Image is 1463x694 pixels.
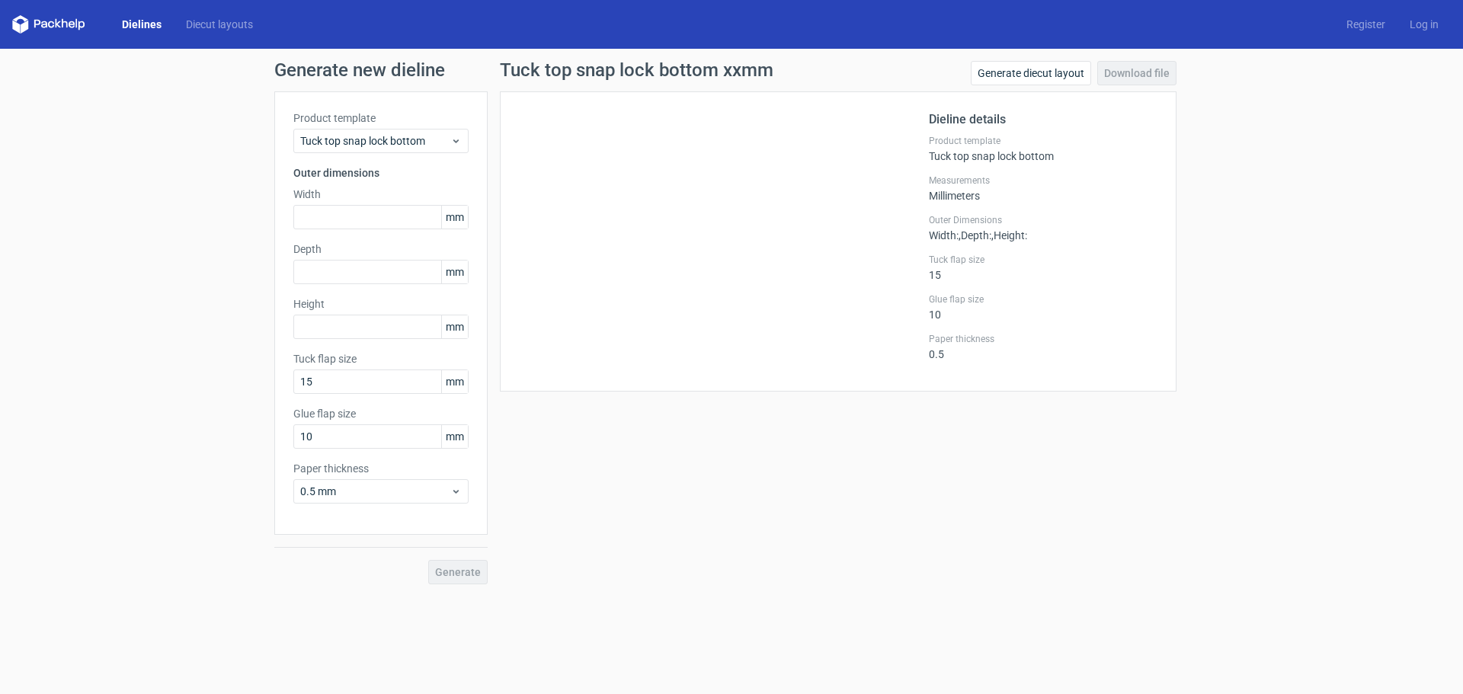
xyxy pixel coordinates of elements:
[929,293,1157,321] div: 10
[929,135,1157,162] div: Tuck top snap lock bottom
[929,174,1157,202] div: Millimeters
[929,229,959,241] span: Width :
[1334,17,1397,32] a: Register
[293,351,469,366] label: Tuck flap size
[1397,17,1451,32] a: Log in
[929,254,1157,281] div: 15
[991,229,1027,241] span: , Height :
[929,293,1157,305] label: Glue flap size
[274,61,1189,79] h1: Generate new dieline
[500,61,773,79] h1: Tuck top snap lock bottom xxmm
[441,425,468,448] span: mm
[293,406,469,421] label: Glue flap size
[293,110,469,126] label: Product template
[293,296,469,312] label: Height
[929,135,1157,147] label: Product template
[300,133,450,149] span: Tuck top snap lock bottom
[929,333,1157,345] label: Paper thickness
[971,61,1091,85] a: Generate diecut layout
[929,254,1157,266] label: Tuck flap size
[929,174,1157,187] label: Measurements
[929,333,1157,360] div: 0.5
[293,165,469,181] h3: Outer dimensions
[929,110,1157,129] h2: Dieline details
[441,261,468,283] span: mm
[959,229,991,241] span: , Depth :
[300,484,450,499] span: 0.5 mm
[441,370,468,393] span: mm
[293,461,469,476] label: Paper thickness
[929,214,1157,226] label: Outer Dimensions
[441,315,468,338] span: mm
[110,17,174,32] a: Dielines
[441,206,468,229] span: mm
[174,17,265,32] a: Diecut layouts
[293,241,469,257] label: Depth
[293,187,469,202] label: Width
